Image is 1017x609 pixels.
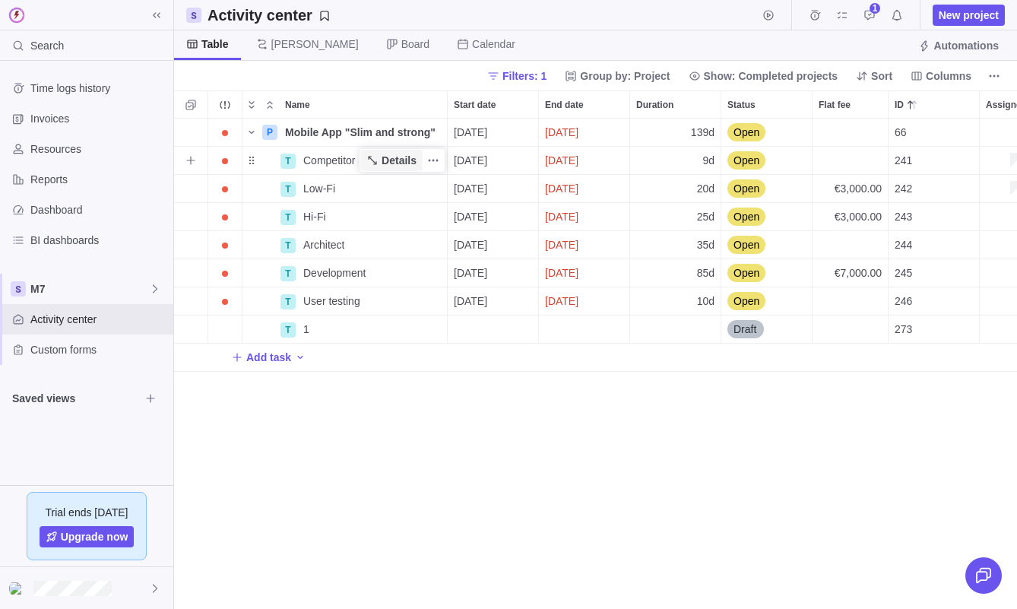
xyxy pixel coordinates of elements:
[984,65,1005,87] span: More actions
[30,141,167,157] span: Resources
[454,181,487,196] span: [DATE]
[539,119,629,146] div: highlight
[986,123,1004,141] div: David Tyson
[895,153,912,168] span: 241
[733,181,759,196] span: Open
[285,125,436,140] span: Mobile App "Slim and strong"
[889,175,980,203] div: ID
[926,68,971,84] span: Columns
[208,175,242,203] div: Trouble indication
[448,316,539,344] div: Start date
[889,259,979,287] div: 245
[871,68,892,84] span: Sort
[721,91,812,118] div: Status
[448,91,538,118] div: Start date
[481,65,553,87] span: Filters: 1
[9,579,27,598] div: Emily Halvorson
[294,347,306,368] span: Add activity
[986,179,1004,198] div: Robert Smith
[580,68,670,84] span: Group by: Project
[454,209,487,224] span: [DATE]
[545,181,578,196] span: [DATE]
[271,36,359,52] span: [PERSON_NAME]
[46,505,128,520] span: Trial ends [DATE]
[303,237,344,252] span: Architect
[986,264,1004,282] div: Philip Black
[201,36,229,52] span: Table
[832,11,853,24] a: My assignments
[889,259,980,287] div: ID
[721,316,812,343] div: Draft
[721,231,813,259] div: Status
[559,65,676,87] span: Group by: Project
[40,526,135,547] span: Upgrade now
[889,119,979,146] div: 66
[279,119,447,146] div: Mobile App "Slim and strong"
[280,266,296,281] div: T
[804,5,825,26] span: Time logs
[454,153,487,168] span: [DATE]
[401,36,429,52] span: Board
[30,342,167,357] span: Custom forms
[539,203,629,230] div: highlight
[721,259,812,287] div: Open
[986,208,1004,226] div: Emily Halvorson
[813,203,889,231] div: Flat fee
[545,97,584,113] span: End date
[30,202,167,217] span: Dashboard
[539,231,630,259] div: End date
[539,287,630,316] div: End date
[889,203,980,231] div: ID
[545,293,578,309] span: [DATE]
[303,209,326,224] span: Hi-Fi
[733,209,759,224] span: Open
[813,91,888,118] div: Flat fee
[539,119,630,147] div: End date
[886,11,908,24] a: Notifications
[912,35,1005,56] span: Automations
[630,119,721,147] div: Duration
[242,231,448,259] div: Name
[280,294,296,309] div: T
[280,322,296,338] div: T
[721,147,812,174] div: Open
[539,259,629,287] div: highlight
[280,182,296,197] div: T
[889,175,979,202] div: 242
[630,316,721,344] div: Duration
[721,316,813,344] div: Status
[297,287,447,315] div: User testing
[835,265,882,281] span: €7,000.00
[208,316,242,344] div: Trouble indication
[835,209,882,224] span: €3,000.00
[813,119,889,147] div: Flat fee
[448,147,539,175] div: Start date
[721,119,813,147] div: Status
[180,94,201,116] span: Selection mode
[242,175,448,203] div: Name
[733,322,756,337] span: Draft
[939,8,999,23] span: New project
[813,175,888,202] div: €3,000.00
[30,312,167,327] span: Activity center
[630,231,721,259] div: Duration
[813,316,889,344] div: Flat fee
[697,209,714,224] span: 25d
[813,287,889,316] div: Flat fee
[889,287,979,315] div: 246
[733,237,759,252] span: Open
[502,68,547,84] span: Filters: 1
[246,350,291,365] span: Add task
[448,259,539,287] div: Start date
[895,97,904,113] span: ID
[454,125,487,140] span: [DATE]
[423,150,444,171] span: More actions
[850,65,898,87] span: Sort
[630,259,721,287] div: Duration
[61,529,128,544] span: Upgrade now
[895,209,912,224] span: 243
[9,582,27,595] img: Show
[895,265,912,281] span: 245
[280,238,296,253] div: T
[539,147,630,175] div: End date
